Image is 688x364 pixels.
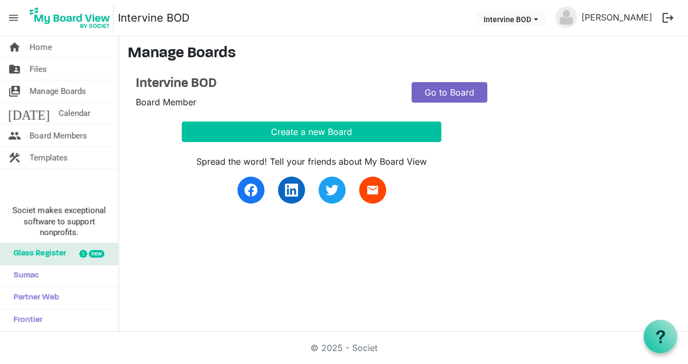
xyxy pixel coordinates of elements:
span: Home [30,36,52,58]
a: © 2025 - Societ [310,342,378,353]
span: people [8,125,21,146]
button: logout [657,6,679,29]
span: Templates [30,147,68,168]
span: Glass Register [8,243,66,265]
img: no-profile-picture.svg [555,6,577,28]
a: Go to Board [412,82,487,103]
img: facebook.svg [244,184,257,197]
span: menu [3,8,24,28]
span: Board Member [136,97,196,107]
span: Manage Boards [30,80,86,102]
span: Societ makes exceptional software to support nonprofits. [5,205,114,238]
img: twitter.svg [326,184,339,197]
a: My Board View Logo [27,4,118,31]
div: new [89,250,104,258]
a: Intervine BOD [136,76,395,92]
span: Sumac [8,265,39,287]
a: Intervine BOD [118,7,189,29]
button: Create a new Board [182,122,441,142]
div: Spread the word! Tell your friends about My Board View [182,155,441,168]
span: Board Members [30,125,87,146]
a: email [359,177,386,204]
h3: Manage Boards [128,45,679,63]
span: Partner Web [8,287,59,309]
button: Intervine BOD dropdownbutton [477,11,545,26]
span: home [8,36,21,58]
span: email [366,184,379,197]
span: construction [8,147,21,168]
a: [PERSON_NAME] [577,6,657,28]
span: switch_account [8,80,21,102]
img: My Board View Logo [27,4,114,31]
span: Files [30,58,47,80]
span: Frontier [8,309,43,331]
span: Calendar [58,103,90,124]
span: [DATE] [8,103,50,124]
span: folder_shared [8,58,21,80]
img: linkedin.svg [285,184,298,197]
